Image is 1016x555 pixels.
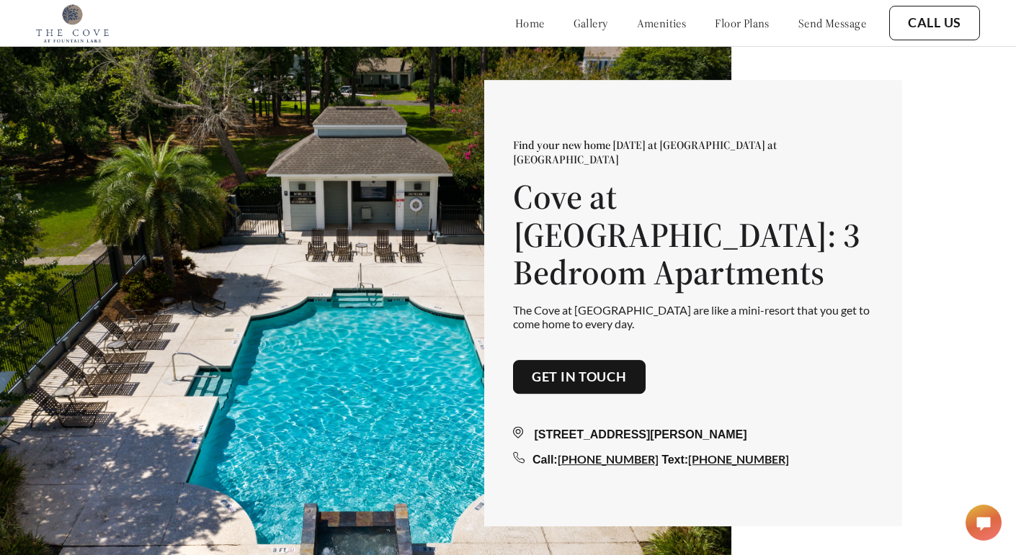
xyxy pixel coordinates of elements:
a: home [515,16,545,30]
a: gallery [574,16,608,30]
p: Find your new home [DATE] at [GEOGRAPHIC_DATA] at [GEOGRAPHIC_DATA] [513,137,873,166]
a: send message [798,16,866,30]
button: Call Us [889,6,980,40]
a: [PHONE_NUMBER] [558,452,659,466]
h1: Cove at [GEOGRAPHIC_DATA]: 3 Bedroom Apartments [513,178,873,292]
a: amenities [637,16,687,30]
a: Call Us [908,15,961,31]
span: Text: [661,454,688,466]
a: floor plans [715,16,770,30]
div: [STREET_ADDRESS][PERSON_NAME] [513,426,873,443]
a: Get in touch [532,369,627,385]
button: Get in touch [513,360,646,394]
span: Call: [532,454,558,466]
a: [PHONE_NUMBER] [688,452,789,466]
p: The Cove at [GEOGRAPHIC_DATA] are like a mini-resort that you get to come home to every day. [513,303,873,330]
img: cove_at_fountain_lake_logo.png [36,4,109,42]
